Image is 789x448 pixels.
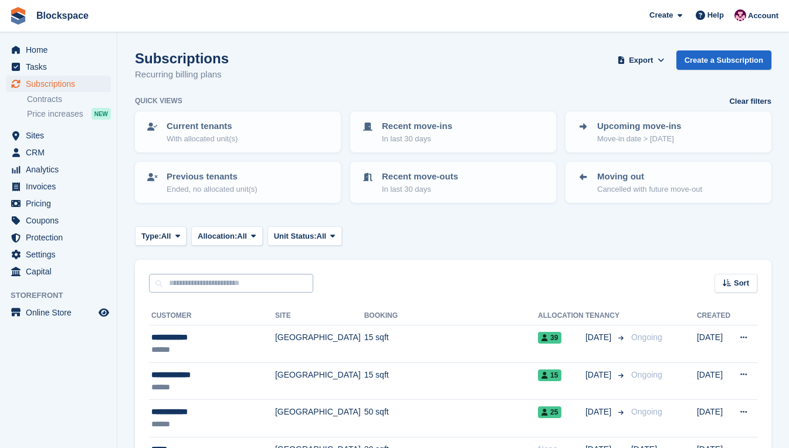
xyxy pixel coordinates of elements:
h6: Quick views [135,96,182,106]
img: stora-icon-8386f47178a22dfd0bd8f6a31ec36ba5ce8667c1dd55bd0f319d3a0aa187defe.svg [9,7,27,25]
button: Unit Status: All [267,226,342,246]
h1: Subscriptions [135,50,229,66]
a: Preview store [97,306,111,320]
span: Create [649,9,673,21]
span: Sort [734,277,749,289]
span: Export [629,55,653,66]
td: [GEOGRAPHIC_DATA] [275,400,364,437]
span: [DATE] [585,331,614,344]
span: Home [26,42,96,58]
span: Ongoing [631,407,662,416]
th: Customer [149,307,275,325]
a: menu [6,263,111,280]
span: Sites [26,127,96,144]
th: Tenancy [585,307,627,325]
a: Price increases NEW [27,107,111,120]
a: menu [6,161,111,178]
td: 15 sqft [364,362,538,400]
th: Site [275,307,364,325]
th: Allocation [538,307,585,325]
a: Moving out Cancelled with future move-out [567,163,770,202]
span: All [161,230,171,242]
a: Create a Subscription [676,50,771,70]
span: Settings [26,246,96,263]
span: Protection [26,229,96,246]
div: NEW [92,108,111,120]
span: Account [748,10,778,22]
a: menu [6,212,111,229]
p: Recent move-ins [382,120,452,133]
span: Type: [141,230,161,242]
span: Unit Status: [274,230,317,242]
span: Allocation: [198,230,237,242]
span: Storefront [11,290,117,301]
p: Previous tenants [167,170,258,184]
button: Export [615,50,667,70]
a: menu [6,178,111,195]
span: Capital [26,263,96,280]
p: Moving out [597,170,702,184]
span: 25 [538,406,561,418]
button: Type: All [135,226,187,246]
span: Price increases [27,108,83,120]
span: 15 [538,369,561,381]
a: menu [6,304,111,321]
a: Clear filters [729,96,771,107]
span: [DATE] [585,369,614,381]
p: Ended, no allocated unit(s) [167,184,258,195]
span: Pricing [26,195,96,212]
a: menu [6,42,111,58]
a: menu [6,59,111,75]
p: With allocated unit(s) [167,133,238,145]
a: Recent move-outs In last 30 days [351,163,555,202]
a: Blockspace [32,6,93,25]
span: 39 [538,332,561,344]
span: Online Store [26,304,96,321]
a: menu [6,246,111,263]
td: [GEOGRAPHIC_DATA] [275,362,364,400]
a: menu [6,229,111,246]
p: Recurring billing plans [135,68,229,82]
button: Allocation: All [191,226,263,246]
span: Subscriptions [26,76,96,92]
th: Created [697,307,732,325]
span: Coupons [26,212,96,229]
a: Previous tenants Ended, no allocated unit(s) [136,163,340,202]
a: menu [6,144,111,161]
a: Recent move-ins In last 30 days [351,113,555,151]
img: Blockspace [734,9,746,21]
a: menu [6,76,111,92]
a: Upcoming move-ins Move-in date > [DATE] [567,113,770,151]
td: [DATE] [697,325,732,363]
p: Current tenants [167,120,238,133]
span: Tasks [26,59,96,75]
span: Ongoing [631,332,662,342]
a: Current tenants With allocated unit(s) [136,113,340,151]
span: CRM [26,144,96,161]
p: Upcoming move-ins [597,120,681,133]
td: [DATE] [697,362,732,400]
a: menu [6,195,111,212]
a: Contracts [27,94,111,105]
td: [GEOGRAPHIC_DATA] [275,325,364,363]
p: Cancelled with future move-out [597,184,702,195]
p: In last 30 days [382,184,458,195]
th: Booking [364,307,538,325]
span: Help [707,9,724,21]
p: Move-in date > [DATE] [597,133,681,145]
td: 50 sqft [364,400,538,437]
p: In last 30 days [382,133,452,145]
td: [DATE] [697,400,732,437]
span: [DATE] [585,406,614,418]
span: Invoices [26,178,96,195]
span: Ongoing [631,370,662,379]
span: All [237,230,247,242]
td: 15 sqft [364,325,538,363]
a: menu [6,127,111,144]
span: All [317,230,327,242]
p: Recent move-outs [382,170,458,184]
span: Analytics [26,161,96,178]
